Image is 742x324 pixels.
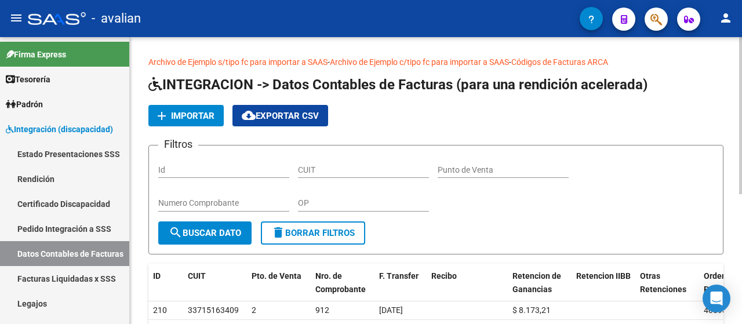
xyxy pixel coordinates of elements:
[169,225,183,239] mat-icon: search
[242,111,319,121] span: Exportar CSV
[427,264,508,302] datatable-header-cell: Recibo
[315,271,366,294] span: Nro. de Comprobante
[512,305,551,315] span: $ 8.173,21
[252,305,256,315] span: 2
[6,98,43,111] span: Padrón
[374,264,427,302] datatable-header-cell: F. Transfer
[635,264,699,302] datatable-header-cell: Otras Retenciones
[271,225,285,239] mat-icon: delete
[315,305,329,315] span: 912
[169,228,241,238] span: Buscar Dato
[183,264,247,302] datatable-header-cell: CUIT
[9,11,23,25] mat-icon: menu
[271,228,355,238] span: Borrar Filtros
[6,48,66,61] span: Firma Express
[92,6,141,31] span: - avalian
[148,57,328,67] a: Archivo de Ejemplo s/tipo fc para importar a SAAS
[148,77,648,93] span: INTEGRACION -> Datos Contables de Facturas (para una rendición acelerada)
[6,73,50,86] span: Tesorería
[431,271,457,281] span: Recibo
[188,271,206,281] span: CUIT
[311,264,374,302] datatable-header-cell: Nro. de Comprobante
[511,57,608,67] a: Códigos de Facturas ARCA
[148,264,183,302] datatable-header-cell: ID
[252,271,301,281] span: Pto. de Venta
[512,271,561,294] span: Retencion de Ganancias
[155,109,169,123] mat-icon: add
[330,57,509,67] a: Archivo de Ejemplo c/tipo fc para importar a SAAS
[576,271,631,281] span: Retencion IIBB
[508,264,572,302] datatable-header-cell: Retencion de Ganancias
[232,105,328,126] button: Exportar CSV
[158,136,198,152] h3: Filtros
[242,108,256,122] mat-icon: cloud_download
[153,305,167,315] span: 210
[379,305,403,315] span: [DATE]
[6,123,113,136] span: Integración (discapacidad)
[261,221,365,245] button: Borrar Filtros
[148,56,723,68] p: - -
[379,271,419,281] span: F. Transfer
[719,11,733,25] mat-icon: person
[171,111,214,121] span: Importar
[188,305,239,315] span: 33715163409
[640,271,686,294] span: Otras Retenciones
[704,271,737,294] span: Orden de Pago1
[247,264,311,302] datatable-header-cell: Pto. de Venta
[158,221,252,245] button: Buscar Dato
[148,105,224,126] button: Importar
[153,271,161,281] span: ID
[572,264,635,302] datatable-header-cell: Retencion IIBB
[703,285,730,312] div: Open Intercom Messenger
